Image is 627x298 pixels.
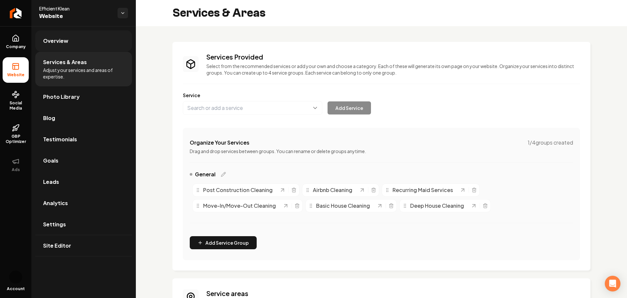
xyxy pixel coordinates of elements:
[7,286,25,291] span: Account
[190,148,573,154] p: Drag and drop services between groups. You can rename or delete groups anytime.
[43,242,71,250] span: Site Editor
[393,186,453,194] span: Recurring Maid Services
[3,152,29,178] button: Ads
[43,135,77,143] span: Testimonials
[9,271,22,284] button: Open user button
[43,157,58,165] span: Goals
[308,202,377,210] div: Basic House Cleaning
[35,235,132,256] a: Site Editor
[3,85,29,116] a: Social Media
[9,167,23,172] span: Ads
[203,186,273,194] span: Post Construction Cleaning
[410,202,464,210] span: Deep House Cleaning
[203,202,276,210] span: Move-In/Move-Out Cleaning
[35,193,132,214] a: Analytics
[195,170,216,178] span: General
[195,202,282,210] div: Move-In/Move-Out Cleaning
[9,271,22,284] img: Luis Garcia
[43,178,59,186] span: Leads
[43,37,68,45] span: Overview
[3,134,29,144] span: GBP Optimizer
[3,44,28,49] span: Company
[43,114,55,122] span: Blog
[528,139,573,147] span: 1 / 4 groups created
[43,67,124,80] span: Adjust your services and areas of expertise.
[3,100,29,111] span: Social Media
[35,150,132,171] a: Goals
[172,7,265,20] h2: Services & Areas
[385,186,459,194] div: Recurring Maid Services
[35,214,132,235] a: Settings
[313,186,352,194] span: Airbnb Cleaning
[10,8,22,18] img: Rebolt Logo
[605,276,620,291] div: Open Intercom Messenger
[183,92,580,98] label: Service
[5,72,27,78] span: Website
[35,30,132,51] a: Overview
[43,220,66,228] span: Settings
[35,86,132,107] a: Photo Library
[35,108,132,129] a: Blog
[316,202,370,210] span: Basic House Cleaning
[35,171,132,192] a: Leads
[39,12,112,21] span: Website
[3,29,29,55] a: Company
[35,129,132,150] a: Testimonials
[195,186,279,194] div: Post Construction Cleaning
[206,63,580,76] p: Select from the recommended services or add your own and choose a category. Each of these will ge...
[402,202,471,210] div: Deep House Cleaning
[190,139,249,147] h4: Organize Your Services
[39,5,112,12] span: Efficient Klean
[43,93,80,101] span: Photo Library
[43,199,68,207] span: Analytics
[3,119,29,149] a: GBP Optimizer
[190,236,257,249] button: Add Service Group
[206,289,580,298] h3: Service areas
[43,58,87,66] span: Services & Areas
[206,52,580,61] h3: Services Provided
[305,186,359,194] div: Airbnb Cleaning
